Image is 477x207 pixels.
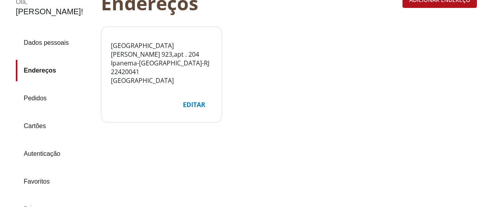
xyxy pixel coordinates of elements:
[16,143,95,165] a: Autenticação
[162,50,172,59] span: 923
[172,50,174,59] span: ,
[16,115,95,137] a: Cartões
[111,76,174,85] span: [GEOGRAPHIC_DATA]
[16,88,95,109] a: Pedidos
[174,50,199,59] span: apt . 204
[139,59,202,67] span: [GEOGRAPHIC_DATA]
[111,59,137,67] span: Ipanema
[111,41,174,59] span: [GEOGRAPHIC_DATA][PERSON_NAME]
[204,59,209,67] span: RJ
[111,67,139,76] span: 22420041
[16,32,95,54] a: Dados pessoais
[16,7,83,16] div: [PERSON_NAME] !
[176,97,212,113] button: Editar
[16,171,95,192] a: Favoritos
[16,60,95,81] a: Endereços
[202,59,204,67] span: -
[177,97,212,112] div: Editar
[137,59,139,67] span: -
